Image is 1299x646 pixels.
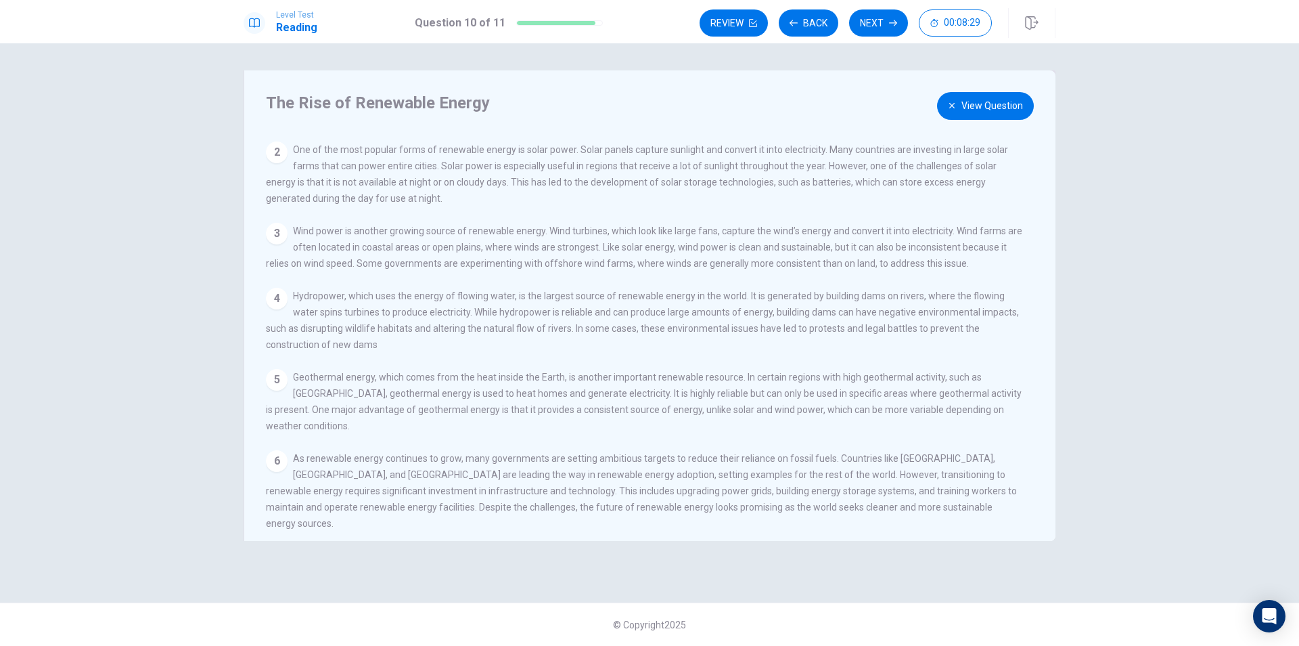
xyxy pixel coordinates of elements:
[266,450,288,472] div: 6
[266,372,1022,431] span: Geothermal energy, which comes from the heat inside the Earth, is another important renewable res...
[266,223,288,244] div: 3
[276,20,317,36] h1: Reading
[1253,600,1285,632] div: Open Intercom Messenger
[266,288,288,309] div: 4
[276,10,317,20] span: Level Test
[613,620,686,630] span: © Copyright 2025
[937,92,1034,120] button: View Question
[415,15,505,31] h1: Question 10 of 11
[266,290,1019,350] span: Hydropower, which uses the energy of flowing water, is the largest source of renewable energy in ...
[919,9,992,37] button: 00:08:29
[779,9,838,37] button: Back
[266,142,288,163] div: 2
[266,225,1022,269] span: Wind power is another growing source of renewable energy. Wind turbines, which look like large fa...
[266,453,1017,529] span: As renewable energy continues to grow, many governments are setting ambitious targets to reduce t...
[849,9,908,37] button: Next
[700,9,768,37] button: Review
[266,144,1008,204] span: One of the most popular forms of renewable energy is solar power. Solar panels capture sunlight a...
[266,92,1020,114] h4: The Rise of Renewable Energy
[944,18,980,28] span: 00:08:29
[266,369,288,391] div: 5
